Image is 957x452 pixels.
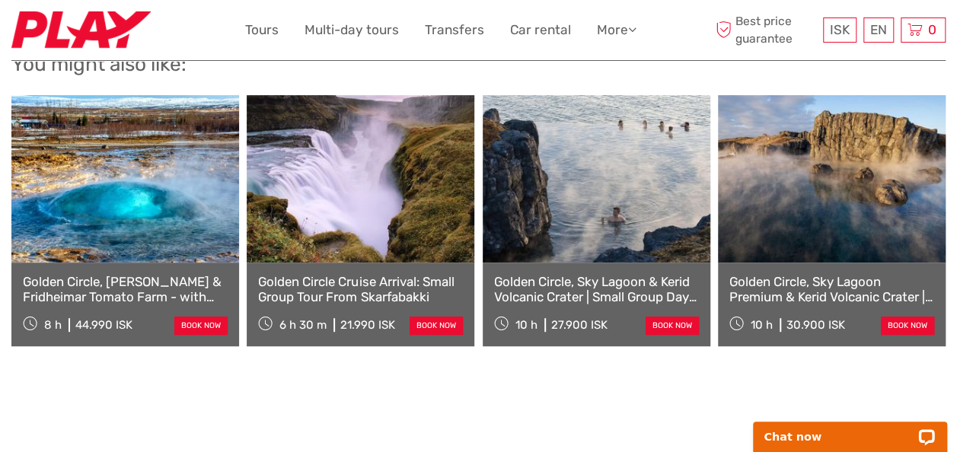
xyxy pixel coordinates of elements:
div: 27.900 ISK [551,318,608,332]
span: 6 h 30 m [279,318,327,332]
a: book now [646,317,699,334]
a: book now [174,317,228,334]
a: More [597,19,636,41]
a: Car rental [510,19,571,41]
a: book now [410,317,463,334]
div: 44.990 ISK [75,318,132,332]
a: Golden Circle, [PERSON_NAME] & Fridheimar Tomato Farm - with photos [23,274,228,305]
span: ISK [830,22,850,37]
div: 30.900 ISK [786,318,845,332]
span: 8 h [44,318,62,332]
iframe: LiveChat chat widget [743,404,957,452]
img: Fly Play [11,11,151,49]
span: 10 h [751,318,773,332]
a: Tours [245,19,279,41]
div: 21.990 ISK [340,318,395,332]
a: Transfers [425,19,484,41]
a: Golden Circle, Sky Lagoon Premium & Kerid Volcanic Crater | Small Group Day Tour [729,274,934,305]
a: Multi-day tours [305,19,399,41]
a: book now [881,317,934,334]
a: Golden Circle, Sky Lagoon & Kerid Volcanic Crater | Small Group Day Tour [494,274,699,305]
h2: You might also like: [11,53,946,77]
span: 0 [926,22,939,37]
span: Best price guarantee [712,13,819,46]
div: EN [863,18,894,43]
span: 10 h [515,318,538,332]
a: Golden Circle Cruise Arrival: Small Group Tour From Skarfabakki [258,274,463,305]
